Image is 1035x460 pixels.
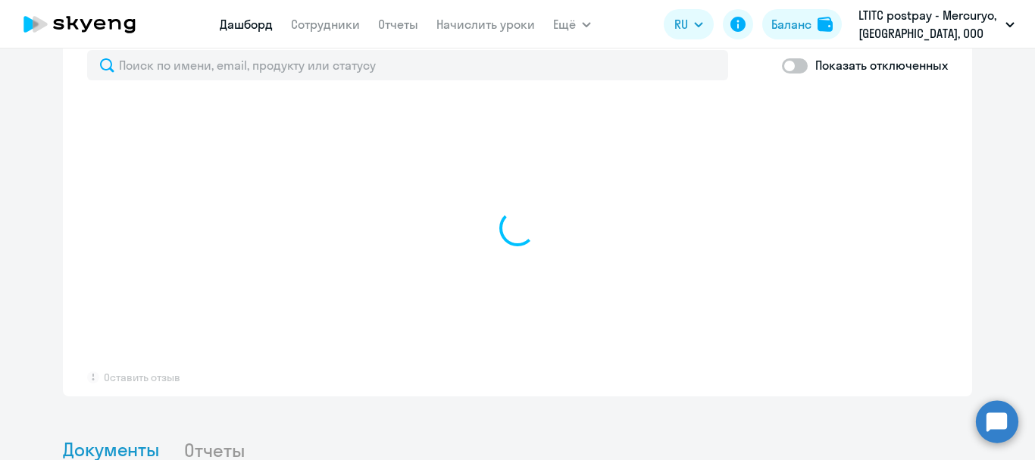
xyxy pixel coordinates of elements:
[674,15,688,33] span: RU
[553,9,591,39] button: Ещё
[818,17,833,32] img: balance
[771,15,811,33] div: Баланс
[815,56,948,74] p: Показать отключенных
[664,9,714,39] button: RU
[87,50,728,80] input: Поиск по имени, email, продукту или статусу
[762,9,842,39] button: Балансbalance
[851,6,1022,42] button: LTITC postpay - Mercuryo, [GEOGRAPHIC_DATA], ООО
[220,17,273,32] a: Дашборд
[378,17,418,32] a: Отчеты
[553,15,576,33] span: Ещё
[436,17,535,32] a: Начислить уроки
[858,6,999,42] p: LTITC postpay - Mercuryo, [GEOGRAPHIC_DATA], ООО
[291,17,360,32] a: Сотрудники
